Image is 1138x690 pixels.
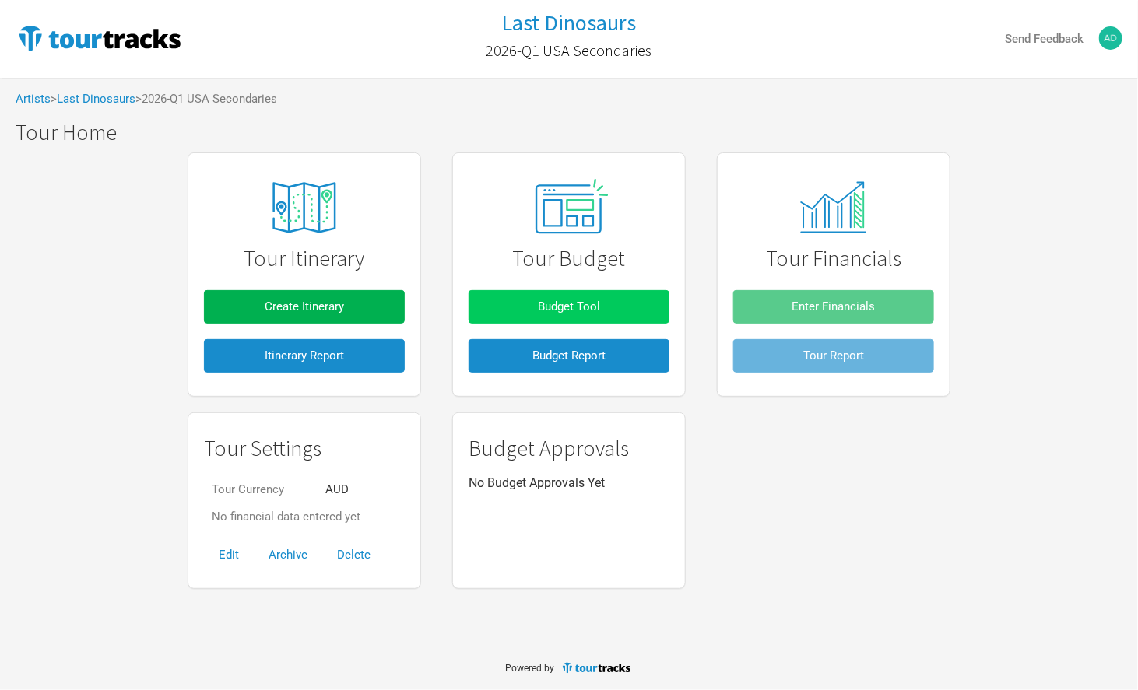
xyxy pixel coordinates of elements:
[204,476,318,503] td: Tour Currency
[803,349,864,363] span: Tour Report
[204,331,405,380] a: Itinerary Report
[16,121,1138,145] h1: Tour Home
[469,247,669,271] h1: Tour Budget
[469,331,669,380] a: Budget Report
[135,93,277,105] span: > 2026-Q1 USA Secondaries
[517,175,621,240] img: tourtracks_02_icon_presets.svg
[733,290,934,324] button: Enter Financials
[538,299,600,313] span: Budget Tool
[1005,32,1084,46] strong: Send Feedback
[204,282,405,331] a: Create Itinerary
[486,34,652,67] a: 2026-Q1 USA Secondaries
[204,548,254,562] a: Edit
[792,299,876,313] span: Enter Financials
[733,331,934,380] a: Tour Report
[16,92,51,106] a: Artists
[469,339,669,373] button: Budget Report
[733,247,934,271] h1: Tour Financials
[733,339,934,373] button: Tour Report
[532,349,606,363] span: Budget Report
[204,247,405,271] h1: Tour Itinerary
[502,9,637,37] h1: Last Dinosaurs
[204,503,368,531] td: No financial data entered yet
[469,436,669,461] h1: Budget Approvals
[792,181,875,233] img: tourtracks_14_icons_monitor.svg
[57,92,135,106] a: Last Dinosaurs
[265,349,344,363] span: Itinerary Report
[486,42,652,59] h2: 2026-Q1 USA Secondaries
[51,93,135,105] span: >
[254,538,322,572] button: Archive
[502,11,637,35] a: Last Dinosaurs
[204,339,405,373] button: Itinerary Report
[16,23,184,54] img: TourTracks
[733,282,934,331] a: Enter Financials
[469,290,669,324] button: Budget Tool
[561,661,633,674] img: TourTracks
[322,538,385,572] button: Delete
[204,290,405,324] button: Create Itinerary
[318,476,368,503] td: AUD
[469,282,669,331] a: Budget Tool
[204,538,254,572] button: Edit
[469,476,669,490] p: No Budget Approvals Yet
[246,171,363,244] img: tourtracks_icons_FA_06_icons_itinerary.svg
[1099,26,1122,50] img: adamkreeft
[265,299,344,313] span: Create Itinerary
[204,436,405,461] h1: Tour Settings
[506,664,555,674] span: Powered by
